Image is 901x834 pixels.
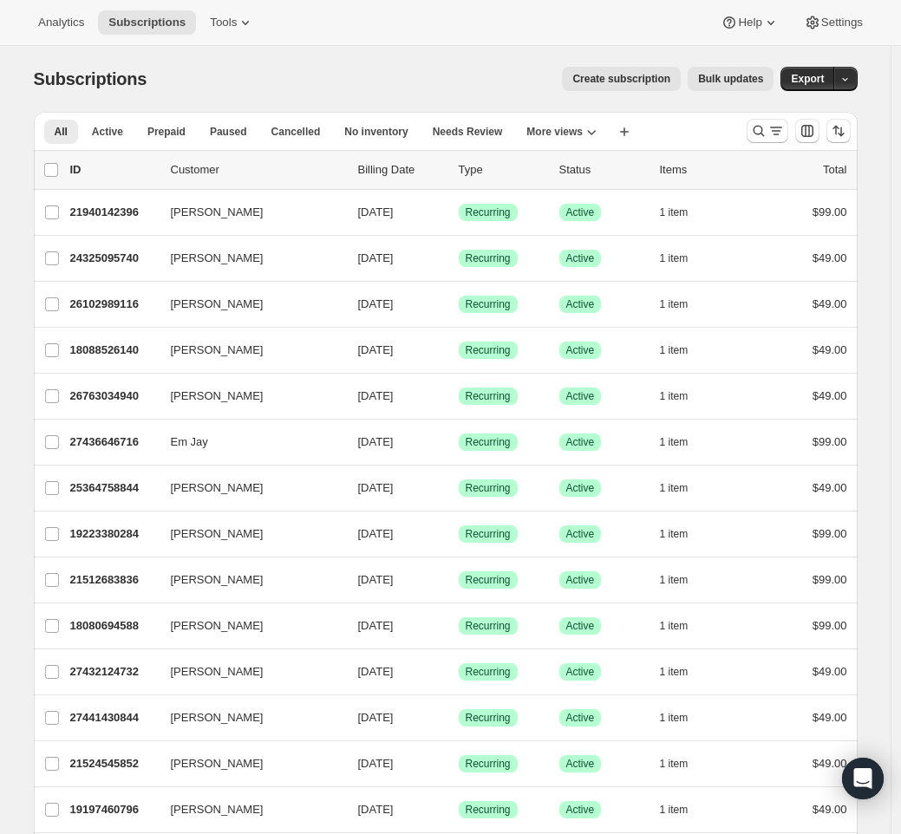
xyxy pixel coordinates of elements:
[70,617,157,635] p: 18080694588
[566,619,595,633] span: Active
[70,342,157,359] p: 18088526140
[466,297,511,311] span: Recurring
[70,384,847,408] div: 26763034940[PERSON_NAME][DATE]SuccessRecurringSuccessActive1 item$49.00
[70,571,157,589] p: 21512683836
[70,660,847,684] div: 27432124732[PERSON_NAME][DATE]SuccessRecurringSuccessActive1 item$49.00
[688,67,774,91] button: Bulk updates
[358,343,394,356] span: [DATE]
[70,798,847,822] div: 19197460796[PERSON_NAME][DATE]SuccessRecurringSuccessActive1 item$49.00
[566,251,595,265] span: Active
[70,479,157,497] p: 25364758844
[70,161,157,179] p: ID
[171,525,264,543] span: [PERSON_NAME]
[171,161,344,179] p: Customer
[466,665,511,679] span: Recurring
[210,16,237,29] span: Tools
[70,246,847,270] div: 24325095740[PERSON_NAME][DATE]SuccessRecurringSuccessActive1 item$49.00
[660,205,689,219] span: 1 item
[660,752,708,776] button: 1 item
[92,125,123,139] span: Active
[842,758,884,799] div: Open Intercom Messenger
[566,803,595,817] span: Active
[566,389,595,403] span: Active
[466,711,511,725] span: Recurring
[566,527,595,541] span: Active
[34,69,147,88] span: Subscriptions
[660,389,689,403] span: 1 item
[813,665,847,678] span: $49.00
[466,573,511,587] span: Recurring
[516,120,607,144] button: More views
[160,658,334,686] button: [PERSON_NAME]
[358,481,394,494] span: [DATE]
[660,619,689,633] span: 1 item
[199,10,264,35] button: Tools
[813,711,847,724] span: $49.00
[466,389,511,403] span: Recurring
[738,16,761,29] span: Help
[271,125,321,139] span: Cancelled
[660,527,689,541] span: 1 item
[660,338,708,362] button: 1 item
[171,663,264,681] span: [PERSON_NAME]
[660,476,708,500] button: 1 item
[566,481,595,495] span: Active
[566,757,595,771] span: Active
[466,343,511,357] span: Recurring
[70,614,847,638] div: 18080694588[PERSON_NAME][DATE]SuccessRecurringSuccessActive1 item$99.00
[813,619,847,632] span: $99.00
[358,573,394,586] span: [DATE]
[826,119,851,143] button: Sort the results
[160,474,334,502] button: [PERSON_NAME]
[813,205,847,218] span: $99.00
[358,757,394,770] span: [DATE]
[70,200,847,225] div: 21940142396[PERSON_NAME][DATE]SuccessRecurringSuccessActive1 item$99.00
[660,757,689,771] span: 1 item
[160,244,334,272] button: [PERSON_NAME]
[160,382,334,410] button: [PERSON_NAME]
[813,389,847,402] span: $49.00
[171,755,264,772] span: [PERSON_NAME]
[171,296,264,313] span: [PERSON_NAME]
[660,573,689,587] span: 1 item
[70,801,157,818] p: 19197460796
[70,338,847,362] div: 18088526140[PERSON_NAME][DATE]SuccessRecurringSuccessActive1 item$49.00
[358,803,394,816] span: [DATE]
[358,389,394,402] span: [DATE]
[466,527,511,541] span: Recurring
[160,290,334,318] button: [PERSON_NAME]
[660,435,689,449] span: 1 item
[566,297,595,311] span: Active
[98,10,196,35] button: Subscriptions
[70,522,847,546] div: 19223380284[PERSON_NAME][DATE]SuccessRecurringSuccessActive1 item$99.00
[28,10,95,35] button: Analytics
[566,435,595,449] span: Active
[70,568,847,592] div: 21512683836[PERSON_NAME][DATE]SuccessRecurringSuccessActive1 item$99.00
[813,435,847,448] span: $99.00
[813,527,847,540] span: $99.00
[566,573,595,587] span: Active
[55,125,68,139] span: All
[358,161,445,179] p: Billing Date
[160,704,334,732] button: [PERSON_NAME]
[747,119,788,143] button: Search and filter results
[566,343,595,357] span: Active
[38,16,84,29] span: Analytics
[813,343,847,356] span: $49.00
[795,119,819,143] button: Customize table column order and visibility
[171,204,264,221] span: [PERSON_NAME]
[171,617,264,635] span: [PERSON_NAME]
[344,125,408,139] span: No inventory
[572,72,670,86] span: Create subscription
[433,125,503,139] span: Needs Review
[813,573,847,586] span: $99.00
[466,757,511,771] span: Recurring
[358,297,394,310] span: [DATE]
[70,752,847,776] div: 21524545852[PERSON_NAME][DATE]SuccessRecurringSuccessActive1 item$49.00
[660,246,708,270] button: 1 item
[160,566,334,594] button: [PERSON_NAME]
[791,72,824,86] span: Export
[660,614,708,638] button: 1 item
[70,706,847,730] div: 27441430844[PERSON_NAME][DATE]SuccessRecurringSuccessActive1 item$49.00
[171,388,264,405] span: [PERSON_NAME]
